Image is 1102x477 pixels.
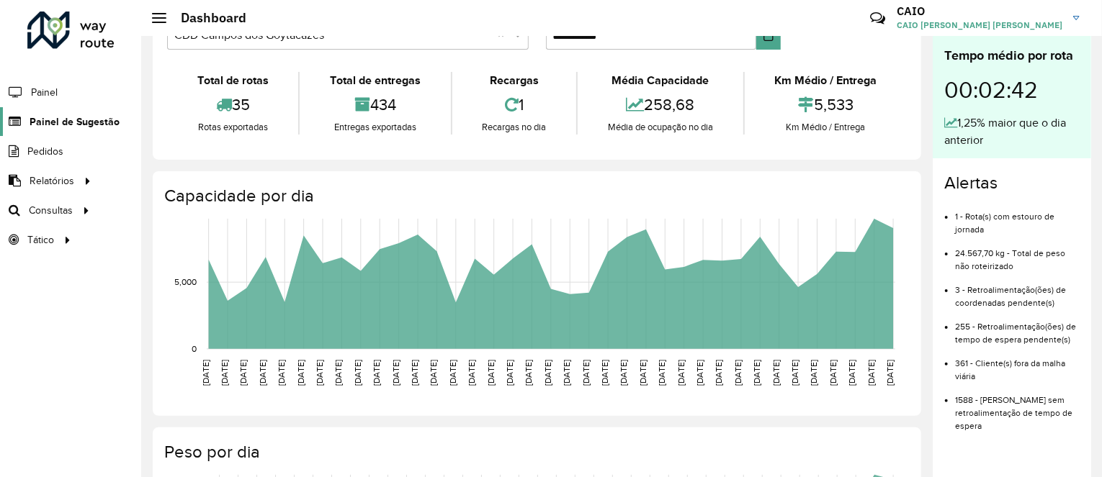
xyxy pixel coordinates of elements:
text: [DATE] [866,360,876,386]
text: [DATE] [201,360,210,386]
h3: CAIO [897,4,1062,18]
text: [DATE] [238,360,248,386]
text: [DATE] [828,360,838,386]
div: Km Médio / Entrega [748,120,903,135]
text: [DATE] [885,360,895,386]
text: [DATE] [600,360,609,386]
div: Total de rotas [171,72,295,89]
text: [DATE] [372,360,381,386]
text: [DATE] [543,360,552,386]
text: [DATE] [315,360,324,386]
div: 00:02:42 [944,65,1080,114]
div: 1,25% maior que o dia anterior [944,114,1080,149]
span: Consultas [29,203,73,218]
text: [DATE] [695,360,704,386]
text: [DATE] [562,360,571,386]
div: Rotas exportadas [171,120,295,135]
text: [DATE] [810,360,819,386]
text: [DATE] [638,360,648,386]
span: Painel [31,85,58,100]
li: 255 - Retroalimentação(ões) de tempo de espera pendente(s) [955,309,1080,346]
div: 5,533 [748,89,903,120]
text: [DATE] [391,360,400,386]
div: 434 [303,89,447,120]
text: [DATE] [524,360,534,386]
text: [DATE] [334,360,344,386]
text: [DATE] [657,360,666,386]
text: [DATE] [581,360,591,386]
li: 3 - Retroalimentação(ões) de coordenadas pendente(s) [955,273,1080,309]
div: Km Médio / Entrega [748,72,903,89]
text: [DATE] [771,360,781,386]
h4: Peso por dia [164,442,907,463]
div: Recargas [456,72,573,89]
span: Tático [27,232,54,247]
a: Contato Rápido [862,3,893,34]
text: 0 [192,344,197,353]
text: [DATE] [790,360,799,386]
span: CAIO [PERSON_NAME] [PERSON_NAME] [897,19,1062,32]
text: 5,000 [174,277,197,286]
div: Tempo médio por rota [944,46,1080,65]
text: [DATE] [676,360,686,386]
div: Média de ocupação no dia [581,120,739,135]
text: [DATE] [353,360,362,386]
text: [DATE] [429,360,439,386]
text: [DATE] [619,360,629,386]
div: Média Capacidade [581,72,739,89]
div: Total de entregas [303,72,447,89]
text: [DATE] [220,360,229,386]
span: Relatórios [30,173,74,188]
text: [DATE] [410,360,419,386]
text: [DATE] [486,360,496,386]
text: [DATE] [258,360,267,386]
h4: Capacidade por dia [164,186,907,206]
h2: Dashboard [166,10,246,26]
span: Painel de Sugestão [30,114,120,130]
text: [DATE] [752,360,761,386]
div: 258,68 [581,89,739,120]
div: 35 [171,89,295,120]
text: [DATE] [714,360,724,386]
h4: Alertas [944,173,1080,194]
text: [DATE] [505,360,514,386]
div: 1 [456,89,573,120]
span: Pedidos [27,144,63,159]
text: [DATE] [277,360,286,386]
text: [DATE] [733,360,743,386]
div: Recargas no dia [456,120,573,135]
text: [DATE] [467,360,476,386]
li: 1588 - [PERSON_NAME] sem retroalimentação de tempo de espera [955,383,1080,432]
text: [DATE] [848,360,857,386]
li: 361 - Cliente(s) fora da malha viária [955,346,1080,383]
div: Entregas exportadas [303,120,447,135]
li: 1 - Rota(s) com estouro de jornada [955,199,1080,236]
li: 24.567,70 kg - Total de peso não roteirizado [955,236,1080,273]
text: [DATE] [296,360,305,386]
text: [DATE] [448,360,457,386]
